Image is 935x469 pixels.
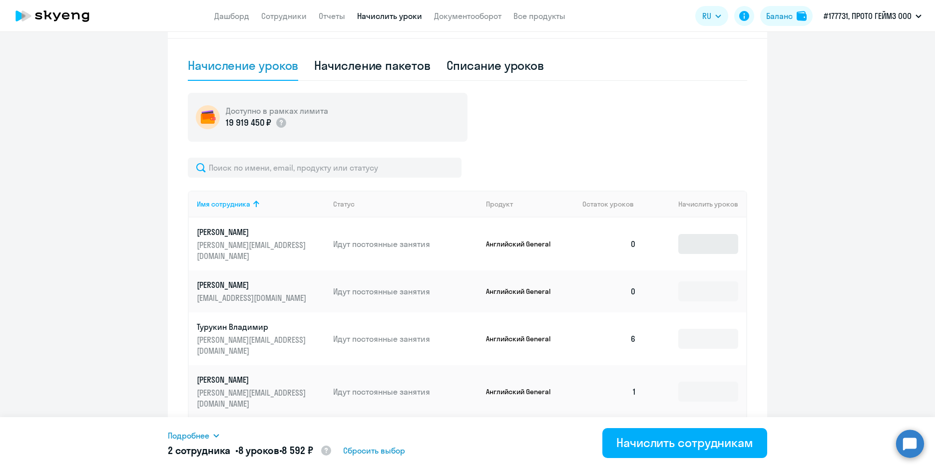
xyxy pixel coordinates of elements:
[226,116,271,129] p: 19 919 450 ₽
[197,279,325,303] a: [PERSON_NAME][EMAIL_ADDRESS][DOMAIN_NAME]
[582,200,644,209] div: Остаток уроков
[197,239,309,261] p: [PERSON_NAME][EMAIL_ADDRESS][DOMAIN_NAME]
[238,444,279,457] span: 8 уроков
[574,365,644,418] td: 1
[574,312,644,365] td: 6
[333,333,478,344] p: Идут постоянные занятия
[513,11,565,21] a: Все продукты
[197,227,309,237] p: [PERSON_NAME]
[333,238,478,249] p: Идут постоянные занятия
[333,200,478,209] div: Статус
[766,10,793,22] div: Баланс
[168,444,332,459] h5: 2 сотрудника • •
[574,270,644,312] td: 0
[197,279,309,290] p: [PERSON_NAME]
[447,57,544,73] div: Списание уроков
[168,430,209,442] span: Подробнее
[486,387,561,396] p: Английский General
[197,200,250,209] div: Имя сотрудника
[797,11,807,21] img: balance
[333,200,355,209] div: Статус
[486,200,513,209] div: Продукт
[319,11,345,21] a: Отчеты
[486,200,575,209] div: Продукт
[760,6,813,26] button: Балансbalance
[226,105,328,116] h5: Доступно в рамках лимита
[644,191,746,218] th: Начислить уроков
[333,386,478,397] p: Идут постоянные занятия
[582,200,634,209] span: Остаток уроков
[197,321,325,356] a: Турукин Владимир[PERSON_NAME][EMAIL_ADDRESS][DOMAIN_NAME]
[343,445,405,457] span: Сбросить выбор
[197,321,309,332] p: Турукин Владимир
[282,444,313,457] span: 8 592 ₽
[486,239,561,248] p: Английский General
[261,11,307,21] a: Сотрудники
[616,435,753,451] div: Начислить сотрудникам
[197,292,309,303] p: [EMAIL_ADDRESS][DOMAIN_NAME]
[197,387,309,409] p: [PERSON_NAME][EMAIL_ADDRESS][DOMAIN_NAME]
[702,10,711,22] span: RU
[486,287,561,296] p: Английский General
[197,200,325,209] div: Имя сотрудника
[602,428,767,458] button: Начислить сотрудникам
[197,374,325,409] a: [PERSON_NAME][PERSON_NAME][EMAIL_ADDRESS][DOMAIN_NAME]
[314,57,430,73] div: Начисление пакетов
[188,158,462,178] input: Поиск по имени, email, продукту или статусу
[486,334,561,343] p: Английский General
[333,286,478,297] p: Идут постоянные занятия
[819,4,927,28] button: #177731, ПРОТО ГЕЙМЗ ООО
[197,227,325,261] a: [PERSON_NAME][PERSON_NAME][EMAIL_ADDRESS][DOMAIN_NAME]
[188,57,298,73] div: Начисление уроков
[214,11,249,21] a: Дашборд
[574,218,644,270] td: 0
[197,374,309,385] p: [PERSON_NAME]
[196,105,220,129] img: wallet-circle.png
[197,334,309,356] p: [PERSON_NAME][EMAIL_ADDRESS][DOMAIN_NAME]
[695,6,728,26] button: RU
[357,11,422,21] a: Начислить уроки
[434,11,501,21] a: Документооборот
[824,10,912,22] p: #177731, ПРОТО ГЕЙМЗ ООО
